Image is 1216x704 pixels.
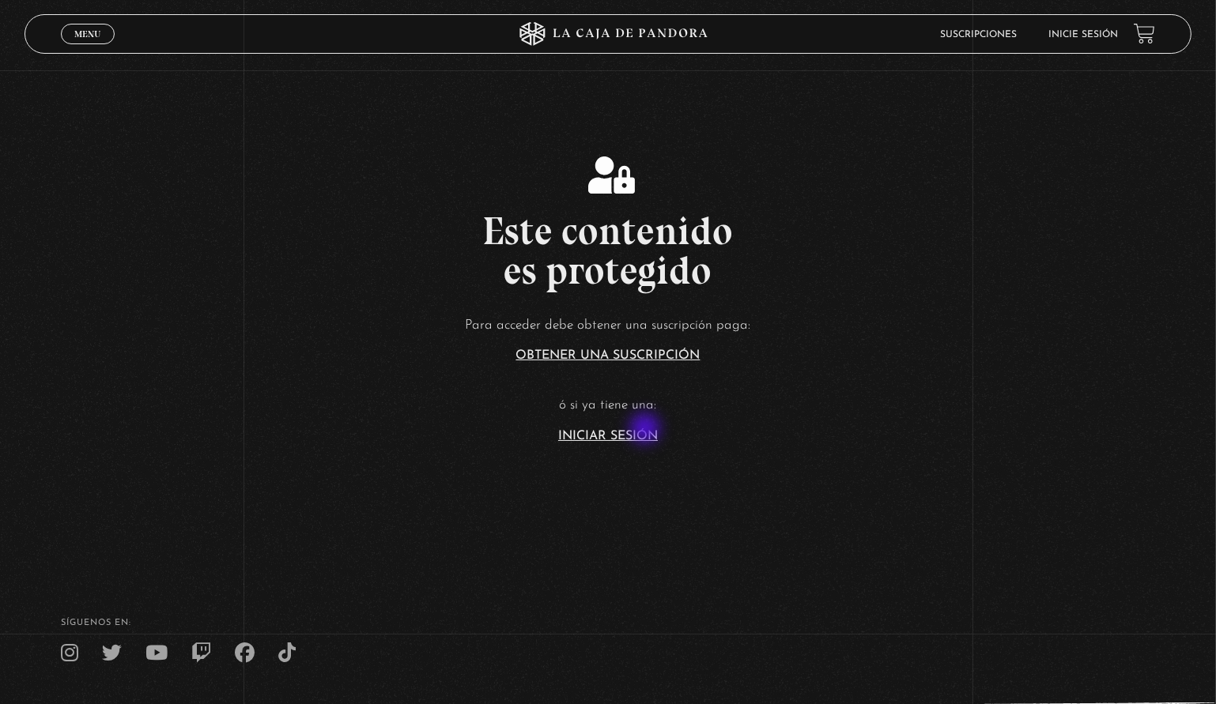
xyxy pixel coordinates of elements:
a: Obtener una suscripción [516,349,701,362]
a: View your shopping cart [1134,23,1155,44]
a: Inicie sesión [1048,30,1118,40]
span: Menu [74,29,100,39]
a: Iniciar Sesión [558,430,658,442]
a: Suscripciones [940,30,1017,40]
span: Cerrar [70,43,107,54]
h4: SÍguenos en: [61,619,1155,627]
